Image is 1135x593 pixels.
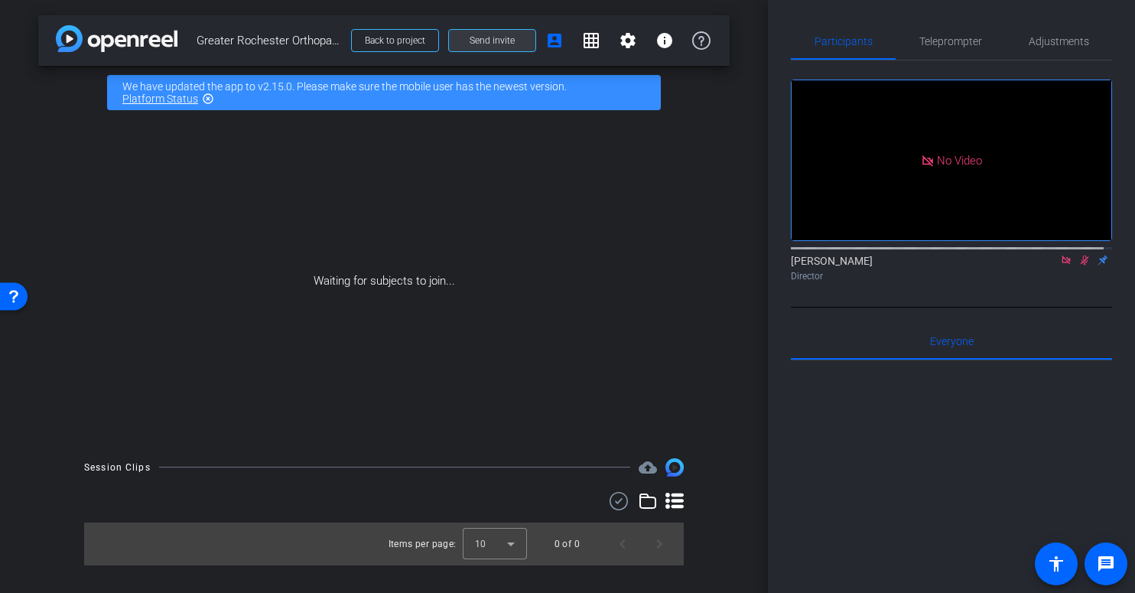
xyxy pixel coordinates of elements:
[84,460,151,475] div: Session Clips
[919,36,982,47] span: Teleprompter
[582,31,600,50] mat-icon: grid_on
[389,536,457,552] div: Items per page:
[202,93,214,105] mat-icon: highlight_off
[470,34,515,47] span: Send invite
[604,526,641,562] button: Previous page
[641,526,678,562] button: Next page
[545,31,564,50] mat-icon: account_box
[1047,555,1065,573] mat-icon: accessibility
[197,25,342,56] span: Greater Rochester Orthopaedics
[38,119,730,443] div: Waiting for subjects to join...
[791,269,1112,283] div: Director
[639,458,657,477] span: Destinations for your clips
[930,336,974,347] span: Everyone
[937,153,982,167] span: No Video
[351,29,439,52] button: Back to project
[655,31,674,50] mat-icon: info
[122,93,198,105] a: Platform Status
[639,458,657,477] mat-icon: cloud_upload
[107,75,661,110] div: We have updated the app to v2.15.0. Please make sure the mobile user has the newest version.
[1029,36,1089,47] span: Adjustments
[815,36,873,47] span: Participants
[1097,555,1115,573] mat-icon: message
[665,458,684,477] img: Session clips
[791,253,1112,283] div: [PERSON_NAME]
[554,536,580,552] div: 0 of 0
[365,35,425,46] span: Back to project
[619,31,637,50] mat-icon: settings
[448,29,536,52] button: Send invite
[56,25,177,52] img: app-logo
